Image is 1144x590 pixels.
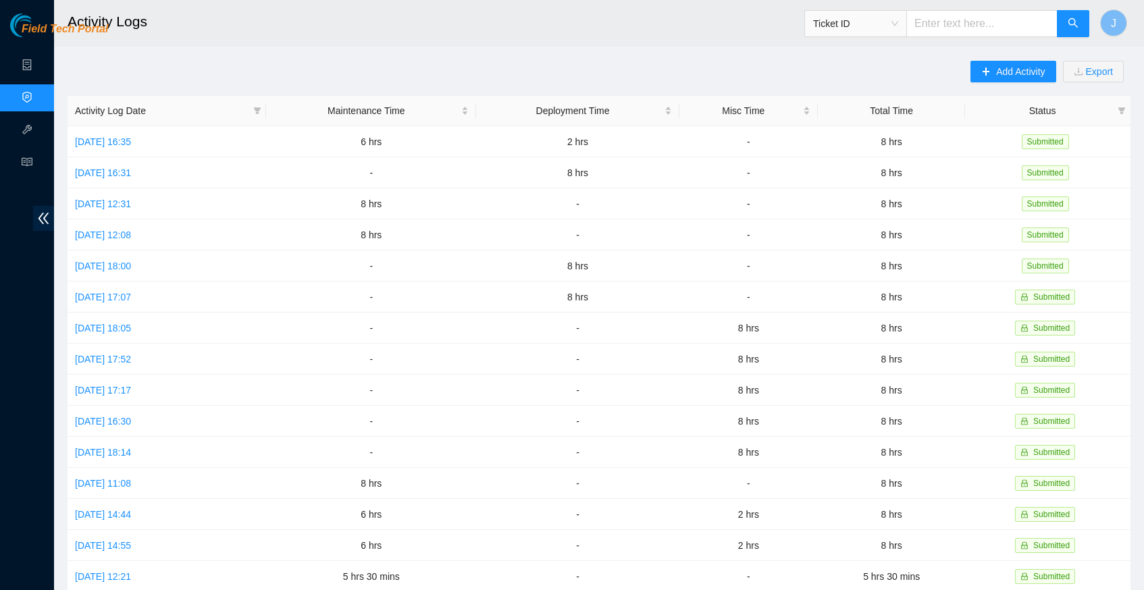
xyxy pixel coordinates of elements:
td: - [266,313,476,344]
td: - [476,375,679,406]
td: 8 hrs [476,250,679,281]
td: 8 hrs [818,530,965,561]
span: Submitted [1022,259,1069,273]
a: [DATE] 17:52 [75,354,131,365]
span: Submitted [1033,510,1070,519]
a: [DATE] 16:30 [75,416,131,427]
a: [DATE] 12:31 [75,198,131,209]
span: lock [1020,386,1029,394]
td: - [266,157,476,188]
td: 6 hrs [266,530,476,561]
td: 2 hrs [476,126,679,157]
td: 8 hrs [266,468,476,499]
td: 8 hrs [818,406,965,437]
a: [DATE] 18:05 [75,323,131,333]
span: Submitted [1022,134,1069,149]
td: 8 hrs [818,219,965,250]
td: 8 hrs [818,157,965,188]
td: 2 hrs [679,499,818,530]
span: Submitted [1022,165,1069,180]
td: 8 hrs [818,375,965,406]
span: filter [251,101,264,121]
td: 8 hrs [679,313,818,344]
td: - [679,188,818,219]
span: lock [1020,417,1029,425]
span: lock [1020,572,1029,581]
span: double-left [33,206,54,231]
span: lock [1020,324,1029,332]
a: [DATE] 12:21 [75,571,131,582]
span: filter [1118,107,1126,115]
a: Akamai TechnologiesField Tech Portal [10,24,108,42]
td: - [476,313,679,344]
span: Submitted [1033,479,1070,488]
td: - [679,157,818,188]
td: - [679,219,818,250]
span: plus [981,67,991,78]
td: - [679,281,818,313]
td: 6 hrs [266,499,476,530]
button: search [1057,10,1089,37]
td: 8 hrs [679,437,818,468]
span: lock [1020,448,1029,456]
span: Ticket ID [813,14,898,34]
span: Activity Log Date [75,103,248,118]
span: Field Tech Portal [22,23,108,36]
a: [DATE] 17:17 [75,385,131,396]
td: 8 hrs [818,250,965,281]
td: - [679,250,818,281]
td: - [266,375,476,406]
a: [DATE] 18:00 [75,261,131,271]
td: - [476,468,679,499]
a: [DATE] 17:07 [75,292,131,302]
td: - [679,126,818,157]
span: J [1111,15,1116,32]
span: lock [1020,510,1029,518]
span: lock [1020,293,1029,301]
td: - [679,468,818,499]
span: lock [1020,541,1029,549]
td: - [476,437,679,468]
td: 8 hrs [818,188,965,219]
span: Submitted [1033,572,1070,581]
span: Submitted [1033,292,1070,302]
td: - [476,188,679,219]
td: 8 hrs [266,219,476,250]
td: - [476,499,679,530]
span: read [22,151,32,178]
span: Submitted [1033,417,1070,426]
a: [DATE] 14:44 [75,509,131,520]
td: 8 hrs [818,281,965,313]
td: 8 hrs [679,406,818,437]
span: lock [1020,355,1029,363]
span: Status [972,103,1112,118]
td: 6 hrs [266,126,476,157]
img: Akamai Technologies [10,14,68,37]
span: filter [1115,101,1128,121]
td: 8 hrs [818,313,965,344]
td: 8 hrs [818,344,965,375]
td: - [266,437,476,468]
span: Submitted [1033,541,1070,550]
td: 2 hrs [679,530,818,561]
span: Submitted [1022,227,1069,242]
a: [DATE] 14:55 [75,540,131,551]
button: J [1100,9,1127,36]
span: Submitted [1033,354,1070,364]
span: filter [253,107,261,115]
td: - [266,250,476,281]
td: 8 hrs [818,499,965,530]
td: 8 hrs [266,188,476,219]
th: Total Time [818,96,965,126]
td: 8 hrs [679,344,818,375]
span: lock [1020,479,1029,487]
span: search [1068,18,1078,30]
td: - [266,344,476,375]
td: - [266,281,476,313]
td: 8 hrs [476,281,679,313]
a: [DATE] 11:08 [75,478,131,489]
a: [DATE] 18:14 [75,447,131,458]
a: [DATE] 16:35 [75,136,131,147]
td: 8 hrs [818,437,965,468]
td: 8 hrs [818,126,965,157]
